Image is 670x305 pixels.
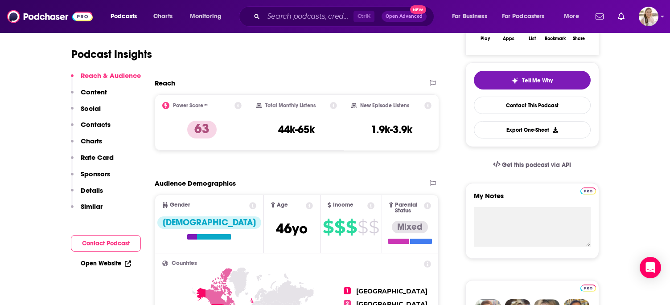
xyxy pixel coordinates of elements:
[81,153,114,162] p: Rate Card
[346,220,357,234] span: $
[558,9,590,24] button: open menu
[580,187,596,195] img: Podchaser Pro
[410,5,426,14] span: New
[71,48,152,61] h1: Podcast Insights
[184,9,233,24] button: open menu
[81,170,110,178] p: Sponsors
[7,8,93,25] img: Podchaser - Follow, Share and Rate Podcasts
[187,121,217,138] p: 63
[614,9,628,24] a: Show notifications dropdown
[157,216,261,229] div: [DEMOGRAPHIC_DATA]
[170,202,190,208] span: Gender
[511,77,518,84] img: tell me why sparkle
[81,88,107,96] p: Content
[474,97,591,114] a: Contact This Podcast
[564,10,579,23] span: More
[81,137,102,145] p: Charts
[71,186,103,203] button: Details
[71,120,111,137] button: Contacts
[369,220,379,234] span: $
[263,9,353,24] input: Search podcasts, credits, & more...
[522,77,553,84] span: Tell Me Why
[172,260,197,266] span: Countries
[155,79,175,87] h2: Reach
[358,220,368,234] span: $
[71,104,101,121] button: Social
[356,287,427,295] span: [GEOGRAPHIC_DATA]
[111,10,137,23] span: Podcasts
[104,9,148,24] button: open menu
[573,36,585,41] div: Share
[71,137,102,153] button: Charts
[153,10,173,23] span: Charts
[503,36,514,41] div: Apps
[190,10,222,23] span: Monitoring
[474,191,591,207] label: My Notes
[323,220,333,234] span: $
[486,154,579,176] a: Get this podcast via API
[81,186,103,195] p: Details
[155,179,236,187] h2: Audience Demographics
[360,102,409,109] h2: New Episode Listens
[382,11,427,22] button: Open AdvancedNew
[71,170,110,186] button: Sponsors
[496,9,558,24] button: open menu
[452,10,487,23] span: For Business
[81,202,103,211] p: Similar
[446,9,498,24] button: open menu
[474,71,591,89] button: tell me why sparkleTell Me Why
[639,7,658,26] img: User Profile
[71,88,107,104] button: Content
[481,36,490,41] div: Play
[353,11,374,22] span: Ctrl K
[81,71,141,80] p: Reach & Audience
[580,285,596,292] img: Podchaser Pro
[580,283,596,292] a: Pro website
[333,202,353,208] span: Income
[529,36,536,41] div: List
[639,7,658,26] button: Show profile menu
[276,220,308,237] span: 46 yo
[148,9,178,24] a: Charts
[502,10,545,23] span: For Podcasters
[395,202,423,214] span: Parental Status
[592,9,607,24] a: Show notifications dropdown
[81,104,101,113] p: Social
[639,7,658,26] span: Logged in as acquavie
[81,260,131,267] a: Open Website
[71,235,141,252] button: Contact Podcast
[580,186,596,195] a: Pro website
[278,123,315,136] h3: 44k-65k
[502,161,571,169] span: Get this podcast via API
[334,220,345,234] span: $
[265,102,316,109] h2: Total Monthly Listens
[173,102,208,109] h2: Power Score™
[81,120,111,129] p: Contacts
[71,71,141,88] button: Reach & Audience
[474,121,591,138] button: Export One-Sheet
[71,202,103,219] button: Similar
[344,287,351,294] span: 1
[277,202,288,208] span: Age
[71,153,114,170] button: Rate Card
[640,257,661,278] div: Open Intercom Messenger
[247,6,443,27] div: Search podcasts, credits, & more...
[392,221,428,233] div: Mixed
[371,123,412,136] h3: 1.9k-3.9k
[386,14,423,19] span: Open Advanced
[545,36,566,41] div: Bookmark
